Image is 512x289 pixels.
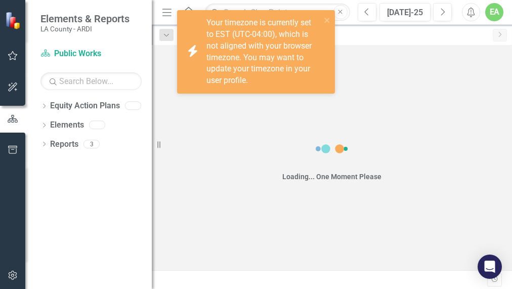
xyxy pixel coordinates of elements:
[485,3,503,21] button: EA
[379,3,431,21] button: [DATE]-25
[50,100,120,112] a: Equity Action Plans
[324,14,331,26] button: close
[478,255,502,279] div: Open Intercom Messenger
[40,25,130,33] small: LA County - ARDI
[83,140,100,148] div: 3
[205,4,350,21] input: Search ClearPoint...
[50,139,78,150] a: Reports
[206,17,321,87] div: Your timezone is currently set to EST (UTC-04:00), which is not aligned with your browser timezon...
[40,13,130,25] span: Elements & Reports
[5,12,23,29] img: ClearPoint Strategy
[50,119,84,131] a: Elements
[40,48,142,60] a: Public Works
[40,72,142,90] input: Search Below...
[383,7,427,19] div: [DATE]-25
[282,172,381,182] div: Loading... One Moment Please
